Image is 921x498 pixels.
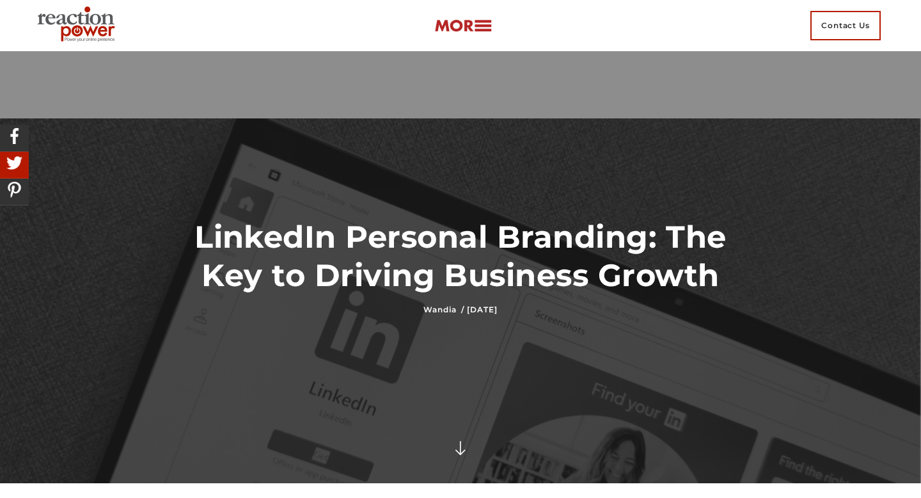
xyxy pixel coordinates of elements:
[434,19,492,33] img: more-btn.png
[3,179,26,201] img: Share On Pinterest
[3,152,26,174] img: Share On Twitter
[810,11,881,40] span: Contact Us
[32,3,125,49] img: Executive Branding | Personal Branding Agency
[467,305,497,314] time: [DATE]
[423,305,464,314] a: Wandia /
[3,125,26,147] img: Share On Facebook
[193,218,728,294] h1: LinkedIn Personal Branding: The Key to Driving Business Growth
